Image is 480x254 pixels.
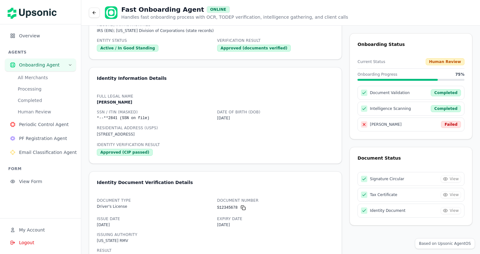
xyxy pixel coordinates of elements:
[357,41,464,48] div: Onboarding Status
[370,208,405,213] span: Identity Document
[5,136,76,142] a: PF Registration AgentPF Registration Agent
[97,131,334,138] p: [STREET_ADDRESS]
[13,95,76,105] button: Completed
[431,89,461,96] div: Completed
[455,72,464,77] span: 75 %
[431,105,461,112] div: Completed
[217,222,334,227] p: [DATE]
[13,73,76,83] button: All Merchants
[97,116,150,121] p: *--**2841 (SSN on file)
[217,45,291,52] div: Approved (documents verified)
[13,109,76,115] a: Human Review
[19,239,34,246] span: Logout
[217,198,259,203] label: Document Number
[8,50,76,55] h3: AGENTS
[370,176,404,181] span: Signature Circular
[5,224,76,236] button: My Account
[5,118,76,131] button: Periodic Control Agent
[441,121,461,128] div: Failed
[370,192,397,197] span: Tax Certificate
[207,6,230,13] div: ONLINE
[217,116,334,121] p: [DATE]
[19,62,66,68] span: Onboarding Agent
[19,121,71,128] span: Periodic Control Agent
[370,106,411,111] span: Intelligence Scanning
[19,149,77,156] span: Email Classification Agent
[97,204,214,209] p: Driver's License
[13,107,76,117] button: Human Review
[97,45,158,52] div: Active / In Good Standing
[5,150,76,156] a: Email Classification AgentEmail Classification Agent
[121,14,348,20] p: Handles fast onboarding process with OCR, TODEP verification, intelligence gathering, and client ...
[105,6,117,19] img: Onboarding Agent
[97,110,138,114] label: SSN / ITIN (masked)
[5,179,76,185] a: View Form
[217,205,238,210] p: S12345678
[97,94,133,98] label: Full Legal Name
[97,100,334,105] p: [PERSON_NAME]
[217,38,261,43] label: Verification Result
[19,33,71,39] span: Overview
[8,3,61,21] img: Upsonic
[5,122,76,128] a: Periodic Control AgentPeriodic Control Agent
[5,29,76,42] button: Overview
[5,59,76,71] button: Onboarding Agent
[357,155,464,161] div: Document Status
[357,72,397,77] span: Onboarding Progress
[217,110,261,114] label: Date of Birth (DOB)
[5,34,76,40] a: Overview
[97,222,214,227] p: [DATE]
[97,28,334,33] p: IRS (EIN); [US_STATE] Division of Corporations (state records)
[5,175,76,188] button: View Form
[97,149,153,156] div: Approved (CIP passed)
[19,178,71,185] span: View Form
[10,122,15,127] img: Periodic Control Agent
[13,84,76,94] button: Processing
[97,126,158,130] label: Residential Address (USPS)
[5,132,76,145] button: PF Registration Agent
[217,217,243,221] label: Expiry Date
[5,146,76,159] button: Email Classification Agent
[370,122,402,127] span: [PERSON_NAME]
[97,232,137,237] label: Issuing Authority
[370,90,410,95] span: Document Validation
[97,143,160,147] label: Identity Verification Result
[121,5,204,14] h1: Fast Onboarding Agent
[97,179,334,186] div: Identity Document Verification Details
[13,86,76,92] a: Processing
[97,75,334,81] div: Identity Information Details
[426,58,464,65] div: Human Review
[10,62,15,67] img: Onboarding Agent
[97,38,127,43] label: Entity Status
[10,136,15,141] img: PF Registration Agent
[97,198,131,203] label: Document Type
[19,135,71,142] span: PF Registration Agent
[357,59,385,64] span: Current Status
[97,217,120,221] label: Issue Date
[13,97,76,103] a: Completed
[97,248,111,253] label: Result
[8,166,76,171] h3: FORM
[5,236,76,249] button: Logout
[10,150,15,155] img: Email Classification Agent
[5,228,76,234] a: My Account
[19,227,45,233] span: My Account
[97,238,334,243] p: [US_STATE] RMV
[13,74,76,80] a: All Merchants
[97,22,150,27] label: Record/Tax Authorities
